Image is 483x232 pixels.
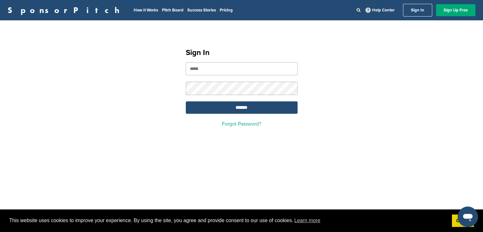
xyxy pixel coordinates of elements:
a: Success Stories [187,8,216,13]
a: Sign Up Free [436,4,475,16]
a: Forgot Password? [222,121,261,127]
iframe: Button to launch messaging window [458,207,478,227]
span: This website uses cookies to improve your experience. By using the site, you agree and provide co... [9,216,447,225]
a: Help Center [364,6,396,14]
a: learn more about cookies [293,216,321,225]
a: Pricing [220,8,233,13]
a: How It Works [134,8,158,13]
a: dismiss cookie message [452,215,474,227]
a: Sign In [403,4,432,17]
a: Pitch Board [162,8,184,13]
h1: Sign In [186,47,298,58]
a: SponsorPitch [8,6,124,14]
